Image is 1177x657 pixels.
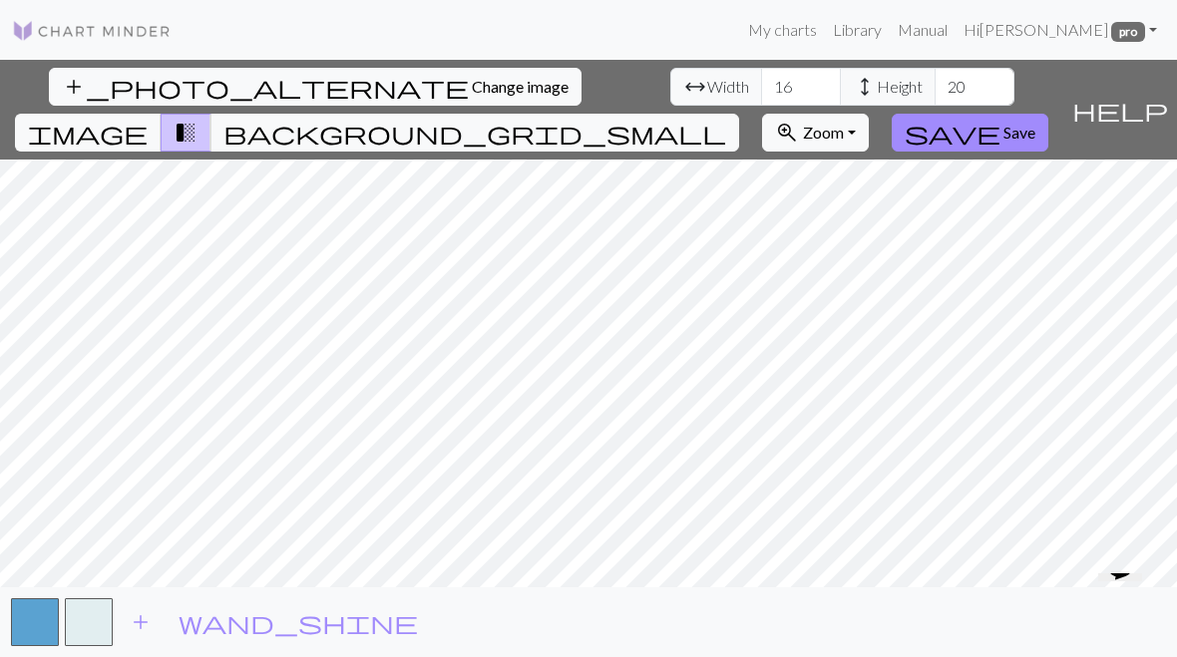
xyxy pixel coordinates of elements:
[179,608,418,636] span: wand_shine
[223,119,726,147] span: background_grid_small
[890,10,956,50] a: Manual
[877,75,923,99] span: Height
[174,119,197,147] span: transition_fade
[707,75,749,99] span: Width
[1072,96,1168,124] span: help
[28,119,148,147] span: image
[166,603,431,641] button: Auto pick colours
[1090,573,1157,637] iframe: chat widget
[12,19,172,43] img: Logo
[683,73,707,101] span: arrow_range
[853,73,877,101] span: height
[1003,123,1035,142] span: Save
[892,114,1048,152] button: Save
[775,119,799,147] span: zoom_in
[129,608,153,636] span: add
[1111,22,1145,42] span: pro
[62,73,469,101] span: add_photo_alternate
[905,119,1000,147] span: save
[472,77,569,96] span: Change image
[116,603,166,641] button: Add color
[825,10,890,50] a: Library
[956,10,1165,50] a: Hi[PERSON_NAME] pro
[803,123,844,142] span: Zoom
[762,114,869,152] button: Zoom
[740,10,825,50] a: My charts
[49,68,582,106] button: Change image
[1063,60,1177,160] button: Help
